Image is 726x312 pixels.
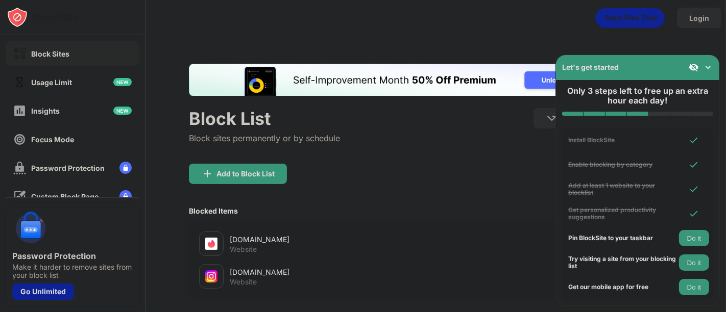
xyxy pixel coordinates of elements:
div: Add at least 1 website to your blocklist [568,182,676,197]
div: Pin BlockSite to your taskbar [568,235,676,242]
img: favicons [205,270,217,282]
div: Block Sites [31,49,69,58]
img: omni-check.svg [689,135,699,145]
img: customize-block-page-off.svg [13,190,26,203]
div: Block List [189,108,340,129]
button: Do it [679,279,709,295]
div: Only 3 steps left to free up an extra hour each day! [562,86,713,106]
div: Login [689,14,709,22]
img: insights-off.svg [13,105,26,117]
img: favicons [205,238,217,250]
div: Block sites permanently or by schedule [189,133,340,143]
div: Usage Limit [31,78,72,87]
div: Password Protection [12,251,133,261]
iframe: Banner [189,64,682,96]
img: eye-not-visible.svg [689,62,699,72]
div: Custom Block Page [31,192,99,201]
img: focus-off.svg [13,133,26,146]
img: block-on.svg [13,47,26,60]
img: omni-check.svg [689,160,699,170]
div: [DOMAIN_NAME] [230,234,435,245]
div: Password Protection [31,164,105,172]
div: Make it harder to remove sites from your block list [12,263,133,279]
img: lock-menu.svg [119,190,132,202]
div: Website [230,245,257,254]
div: [DOMAIN_NAME] [230,267,435,277]
div: animation [595,8,665,28]
img: new-icon.svg [113,107,132,115]
img: omni-check.svg [689,209,699,219]
div: Add to Block List [216,170,275,178]
img: omni-check.svg [689,184,699,194]
div: Install BlockSite [568,137,676,144]
div: Blocked Items [189,206,238,215]
div: Focus Mode [31,135,74,144]
div: Go Unlimited [12,283,74,300]
div: Insights [31,107,60,115]
button: Do it [679,230,709,246]
img: logo-blocksite.svg [7,7,79,28]
img: lock-menu.svg [119,162,132,174]
button: Do it [679,254,709,271]
img: omni-setup-toggle.svg [703,62,713,72]
img: new-icon.svg [113,78,132,86]
img: time-usage-off.svg [13,76,26,89]
div: Website [230,277,257,287]
div: Enable blocking by category [568,161,676,168]
div: Try visiting a site from your blocking list [568,255,676,270]
div: Get our mobile app for free [568,283,676,291]
img: push-password-protection.svg [12,210,49,247]
img: password-protection-off.svg [13,162,26,174]
div: Let's get started [562,63,619,71]
div: Get personalized productivity suggestions [568,206,676,221]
